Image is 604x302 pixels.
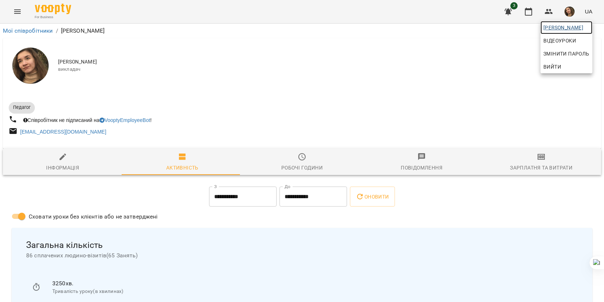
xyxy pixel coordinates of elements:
a: [PERSON_NAME] [540,21,592,34]
span: Відеоуроки [543,36,576,45]
a: Змінити пароль [540,47,592,60]
a: Відеоуроки [540,34,579,47]
span: [PERSON_NAME] [543,23,589,32]
span: Змінити пароль [543,49,589,58]
span: Вийти [543,62,561,71]
button: Вийти [540,60,592,73]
